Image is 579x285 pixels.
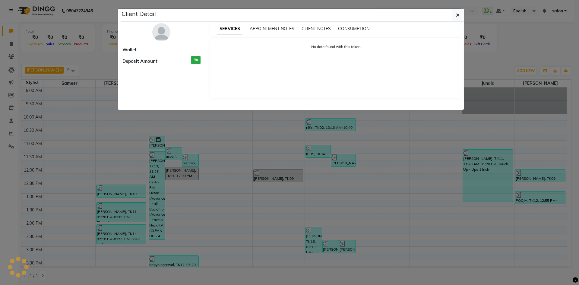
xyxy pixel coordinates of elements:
p: No data found with this token. [216,44,457,49]
span: CONSUMPTION [338,26,369,31]
span: Wallet [122,46,137,53]
img: avatar [152,23,170,41]
span: SERVICES [217,24,242,34]
h5: Client Detail [122,9,156,18]
span: CLIENT NOTES [302,26,331,31]
h3: ₹0 [191,56,201,65]
span: Deposit Amount [122,58,157,65]
span: APPOINTMENT NOTES [250,26,294,31]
